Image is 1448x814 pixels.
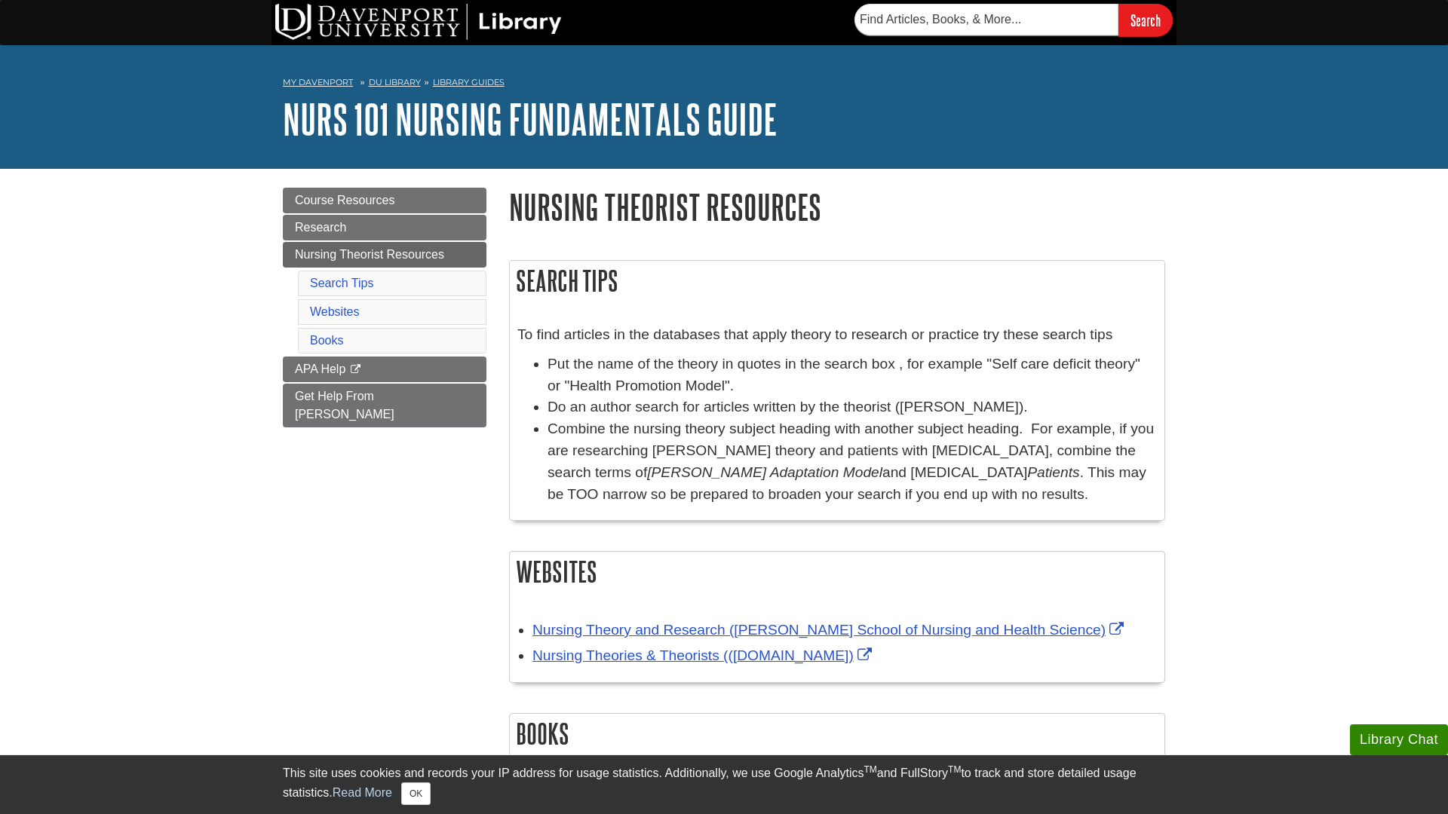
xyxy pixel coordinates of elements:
input: Search [1118,4,1173,36]
div: Guide Page Menu [283,188,486,427]
em: [PERSON_NAME] Adaptation Model [647,464,882,480]
a: Library Guides [433,77,505,87]
a: DU Library [369,77,421,87]
button: Close [401,782,431,805]
a: Link opens in new window [532,647,876,663]
button: Library Chat [1350,724,1448,755]
em: Patients [1027,464,1079,480]
span: APA Help [295,363,345,375]
a: Books [310,334,343,347]
div: This site uses cookies and records your IP address for usage statistics. Additionally, we use Goo... [283,764,1165,805]
h2: Search Tips [510,261,1164,301]
a: My Davenport [283,76,353,89]
li: Put the name of the theory in quotes in the search box , for example "Self care deficit theory" o... [548,353,1157,397]
form: Searches DU Library's articles, books, and more [854,4,1173,36]
a: Websites [310,305,360,318]
a: Get Help From [PERSON_NAME] [283,384,486,427]
img: DU Library [275,4,562,40]
sup: TM [864,764,876,775]
a: APA Help [283,357,486,382]
sup: TM [948,764,961,775]
span: Course Resources [295,194,395,207]
p: To find articles in the databases that apply theory to research or practice try these search tips [517,324,1157,346]
span: Get Help From [PERSON_NAME] [295,390,394,421]
li: Combine the nursing theory subject heading with another subject heading. For example, if you are ... [548,418,1157,505]
h1: Nursing Theorist Resources [509,188,1165,226]
a: Course Resources [283,188,486,213]
nav: breadcrumb [283,72,1165,96]
h2: Websites [510,552,1164,592]
span: Nursing Theorist Resources [295,248,444,261]
a: Read More [333,786,392,799]
i: This link opens in a new window [349,365,362,375]
a: Link opens in new window [532,622,1127,638]
input: Find Articles, Books, & More... [854,4,1118,35]
a: Search Tips [310,277,373,289]
a: Nursing Theorist Resources [283,242,486,268]
a: NURS 101 Nursing Fundamentals Guide [283,96,778,142]
li: Do an author search for articles written by the theorist ([PERSON_NAME]). [548,396,1157,418]
h2: Books [510,714,1164,754]
a: Research [283,215,486,240]
span: Research [295,221,346,234]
